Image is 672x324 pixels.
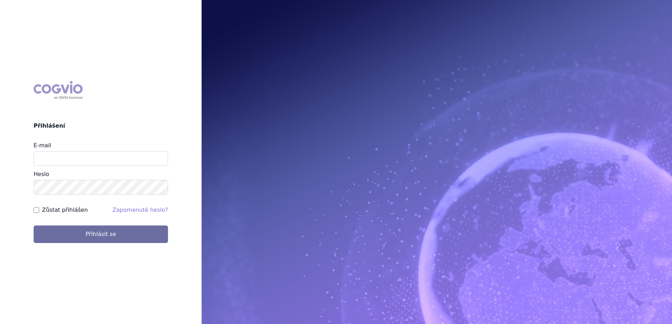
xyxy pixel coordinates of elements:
label: Zůstat přihlášen [42,206,88,214]
a: Zapomenuté heslo? [112,207,168,213]
h2: Přihlášení [34,122,168,130]
label: E-mail [34,142,51,149]
label: Heslo [34,171,49,177]
button: Přihlásit se [34,225,168,243]
div: COGVIO [34,81,83,99]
